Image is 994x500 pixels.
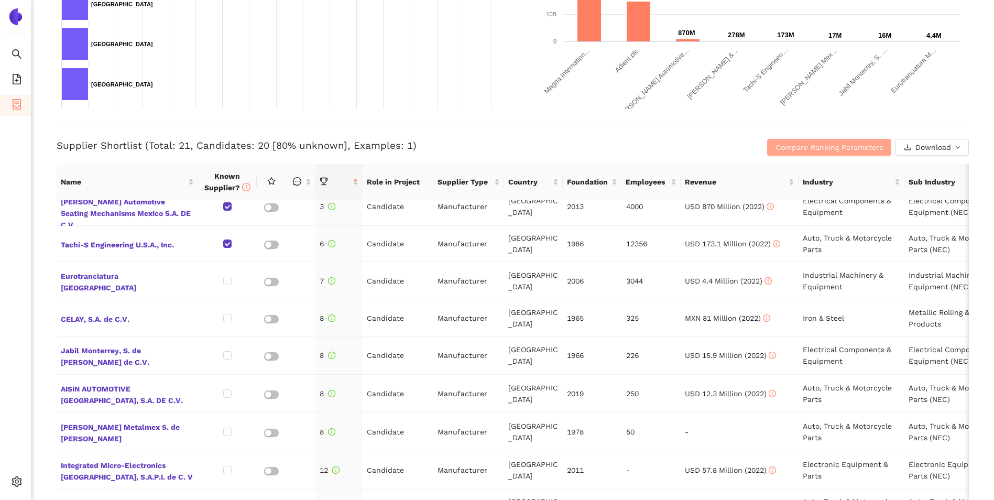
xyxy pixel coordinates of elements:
[769,352,776,359] span: info-circle
[328,352,335,359] span: info-circle
[622,188,681,226] td: 4000
[773,240,780,247] span: info-circle
[320,277,335,285] span: 7
[799,336,904,375] td: Electrical Components & Equipment
[433,262,504,300] td: Manufacturer
[563,375,621,413] td: 2019
[622,300,681,336] td: 325
[626,176,668,188] span: Employees
[204,172,250,192] span: Known Supplier?
[12,95,22,116] span: container
[685,351,776,360] span: USD 15.9 Million (2022)
[553,38,556,45] text: 0
[767,203,774,210] span: info-circle
[363,226,433,262] td: Candidate
[741,46,790,94] text: Tachi-S Engineeri…
[878,31,891,39] text: 16M
[837,46,888,97] text: Jabil Monterrey, S. …
[433,164,504,200] th: this column's title is Supplier Type,this column is sortable
[915,142,951,153] span: Download
[61,311,194,325] span: CELAY, S.A. de C.V.
[328,277,335,285] span: info-circle
[57,139,665,153] h3: Supplier Shortlist (Total: 21, Candidates: 20 [80% unknown], Examples: 1)
[363,336,433,375] td: Candidate
[61,343,194,368] span: Jabil Monterrey, S. de [PERSON_NAME] de C.V.
[685,389,776,398] span: USD 12.3 Million (2022)
[799,300,904,336] td: Iron & Steel
[363,375,433,413] td: Candidate
[799,262,904,300] td: Industrial Machinery & Equipment
[622,336,681,375] td: 226
[622,226,681,262] td: 12356
[563,336,621,375] td: 1966
[61,194,194,219] span: [PERSON_NAME] Automotive Seating Mechanisms Mexico S.A. DE C.V.
[433,188,504,226] td: Manufacturer
[622,262,681,300] td: 3044
[12,70,22,91] span: file-add
[320,351,335,360] span: 8
[61,381,194,406] span: AISIN AUTOMOTIVE [GEOGRAPHIC_DATA], S.A. DE C.V.
[7,8,24,25] img: Logo
[363,300,433,336] td: Candidate
[769,466,776,474] span: info-circle
[678,29,695,37] text: 870M
[12,473,22,494] span: setting
[57,164,198,200] th: this column's title is Name,this column is sortable
[504,375,563,413] td: [GEOGRAPHIC_DATA]
[91,41,153,47] text: [GEOGRAPHIC_DATA]
[433,413,504,451] td: Manufacturer
[320,240,335,248] span: 6
[895,139,969,156] button: downloadDownloaddown
[546,11,556,17] text: 10B
[320,202,335,211] span: 3
[332,466,340,474] span: info-circle
[320,314,335,322] span: 8
[681,164,799,200] th: this column's title is Revenue,this column is sortable
[242,183,250,191] span: info-circle
[799,188,904,226] td: Electrical Components & Equipment
[889,46,938,95] text: Eurotranciatura M…
[12,45,22,66] span: search
[508,176,551,188] span: Country
[728,31,745,39] text: 278M
[685,428,689,436] span: -
[775,142,883,153] span: Compare Ranking Parameters
[293,177,301,186] span: message
[363,451,433,490] td: Candidate
[685,202,774,211] span: USD 870 Million (2022)
[685,277,772,285] span: USD 4.4 Million (2022)
[504,262,563,300] td: [GEOGRAPHIC_DATA]
[286,164,315,200] th: this column is sortable
[567,176,609,188] span: Foundation
[563,451,621,490] td: 2011
[328,428,335,436] span: info-circle
[61,419,194,444] span: [PERSON_NAME] Metalmex S. de [PERSON_NAME]
[61,458,194,483] span: Integrated Micro-Electronics [GEOGRAPHIC_DATA], S.A.P.I. de C. V
[622,375,681,413] td: 250
[563,226,621,262] td: 1986
[320,177,328,186] span: trophy
[563,188,621,226] td: 2013
[778,46,838,106] text: [PERSON_NAME] Mex…
[563,262,621,300] td: 2006
[685,240,780,248] span: USD 173.1 Million (2022)
[363,164,433,200] th: Role in Project
[613,46,641,74] text: Adient plc.
[433,336,504,375] td: Manufacturer
[803,176,892,188] span: Industry
[433,226,504,262] td: Manufacturer
[799,226,904,262] td: Auto, Truck & Motorcycle Parts
[622,451,681,490] td: -
[61,176,186,188] span: Name
[828,31,842,39] text: 17M
[955,145,960,151] span: down
[763,314,770,322] span: info-circle
[328,314,335,322] span: info-circle
[769,390,776,397] span: info-circle
[685,466,776,474] span: USD 57.8 Million (2022)
[504,413,563,451] td: [GEOGRAPHIC_DATA]
[685,176,787,188] span: Revenue
[563,300,621,336] td: 1965
[433,300,504,336] td: Manufacturer
[328,390,335,397] span: info-circle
